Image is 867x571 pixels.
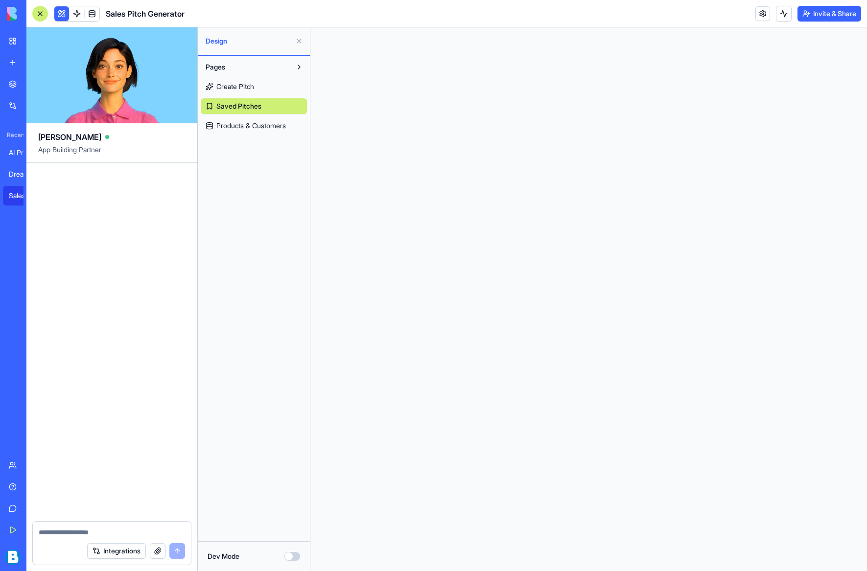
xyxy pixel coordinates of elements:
[87,543,146,559] button: Integrations
[216,82,254,91] span: Create Pitch
[7,7,68,21] img: logo
[797,6,861,22] button: Invite & Share
[5,549,21,565] img: ACg8ocIZgy8JuhzK2FzF5wyWzO7lSmcYo4AqoN0kD66Ek6fpE9_UAF2J=s96-c
[3,131,23,139] span: Recent
[38,145,186,162] span: App Building Partner
[206,36,291,46] span: Design
[201,79,307,94] a: Create Pitch
[201,98,307,114] a: Saved Pitches
[3,186,42,206] a: Sales Pitch Generator
[3,164,42,184] a: Dream Oracle
[9,148,36,158] div: AI Prompt Library
[206,62,225,72] span: Pages
[201,59,291,75] button: Pages
[9,169,36,179] div: Dream Oracle
[216,121,286,131] span: Products & Customers
[106,8,185,20] span: Sales Pitch Generator
[208,551,239,561] label: Dev Mode
[201,118,307,134] a: Products & Customers
[3,143,42,162] a: AI Prompt Library
[38,131,101,143] span: [PERSON_NAME]
[9,191,36,201] div: Sales Pitch Generator
[216,101,261,111] span: Saved Pitches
